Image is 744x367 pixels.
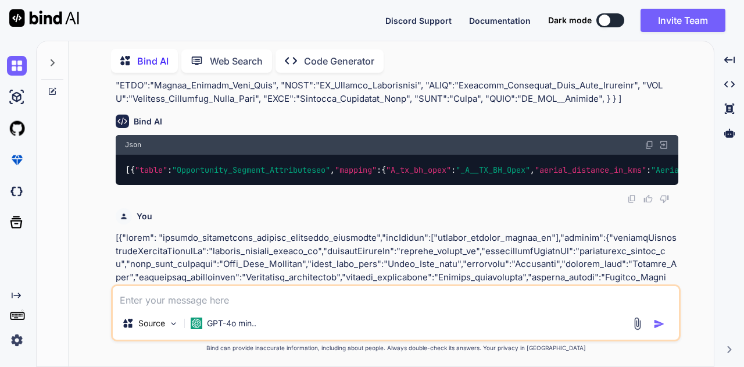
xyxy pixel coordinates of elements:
[530,165,535,175] span: ,
[7,56,27,76] img: chat
[646,165,651,175] span: :
[469,15,531,27] button: Documentation
[631,317,644,330] img: attachment
[210,54,263,68] p: Web Search
[137,54,169,68] p: Bind AI
[653,318,665,330] img: icon
[7,87,27,107] img: ai-studio
[111,344,681,352] p: Bind can provide inaccurate information, including about people. Always double-check its answers....
[535,165,646,175] span: "aerial_distance_in_kms"
[167,165,172,175] span: :
[660,194,669,204] img: dislike
[627,194,636,204] img: copy
[191,318,202,329] img: GPT-4o mini
[381,165,386,175] span: {
[7,181,27,201] img: darkCloudIdeIcon
[641,9,725,32] button: Invite Team
[137,211,152,222] h6: You
[377,165,381,175] span: :
[469,16,531,26] span: Documentation
[385,15,452,27] button: Discord Support
[335,165,377,175] span: "mapping"
[172,165,330,175] span: "Opportunity_Segment_Attributeseo"
[386,165,451,175] span: "A_tx_bh_opex"
[7,119,27,138] img: githubLight
[9,9,79,27] img: Bind AI
[643,194,653,204] img: like
[135,165,167,175] span: "table"
[130,165,135,175] span: {
[330,165,335,175] span: ,
[134,116,162,127] h6: Bind AI
[125,140,141,149] span: Json
[659,140,669,150] img: Open in Browser
[207,318,256,329] p: GPT-4o min..
[7,330,27,350] img: settings
[385,16,452,26] span: Discord Support
[304,54,374,68] p: Code Generator
[7,150,27,170] img: premium
[126,165,130,175] span: [
[456,165,530,175] span: "_A__TX_BH_Opex"
[645,140,654,149] img: copy
[138,318,165,329] p: Source
[548,15,592,26] span: Dark mode
[451,165,456,175] span: :
[169,319,178,329] img: Pick Models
